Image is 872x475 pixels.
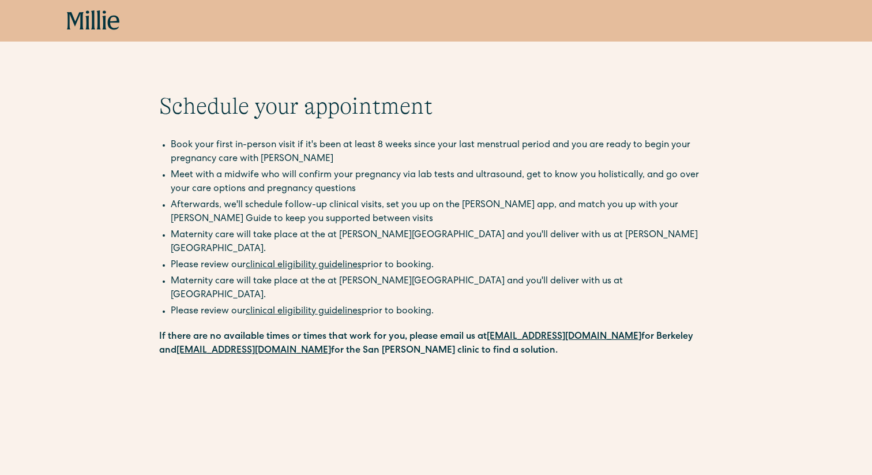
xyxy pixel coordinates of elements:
li: Book your first in-person visit if it's been at least 8 weeks since your last menstrual period an... [171,139,713,166]
li: Please review our prior to booking. [171,259,713,272]
a: [EMAIL_ADDRESS][DOMAIN_NAME] [487,332,641,342]
h1: Schedule your appointment [159,92,713,120]
li: Afterwards, we'll schedule follow-up clinical visits, set you up on the [PERSON_NAME] app, and ma... [171,199,713,226]
li: Meet with a midwife who will confirm your pregnancy via lab tests and ultrasound, get to know you... [171,169,713,196]
a: clinical eligibility guidelines [246,307,362,316]
a: clinical eligibility guidelines [246,261,362,270]
li: Maternity care will take place at the at [PERSON_NAME][GEOGRAPHIC_DATA] and you'll deliver with u... [171,275,713,302]
a: [EMAIL_ADDRESS][DOMAIN_NAME] [176,346,331,356]
li: Maternity care will take place at the at [PERSON_NAME][GEOGRAPHIC_DATA] and you'll deliver with u... [171,229,713,256]
strong: for the San [PERSON_NAME] clinic to find a solution. [331,346,558,356]
strong: If there are no available times or times that work for you, please email us at [159,332,487,342]
li: Please review our prior to booking. [171,305,713,319]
